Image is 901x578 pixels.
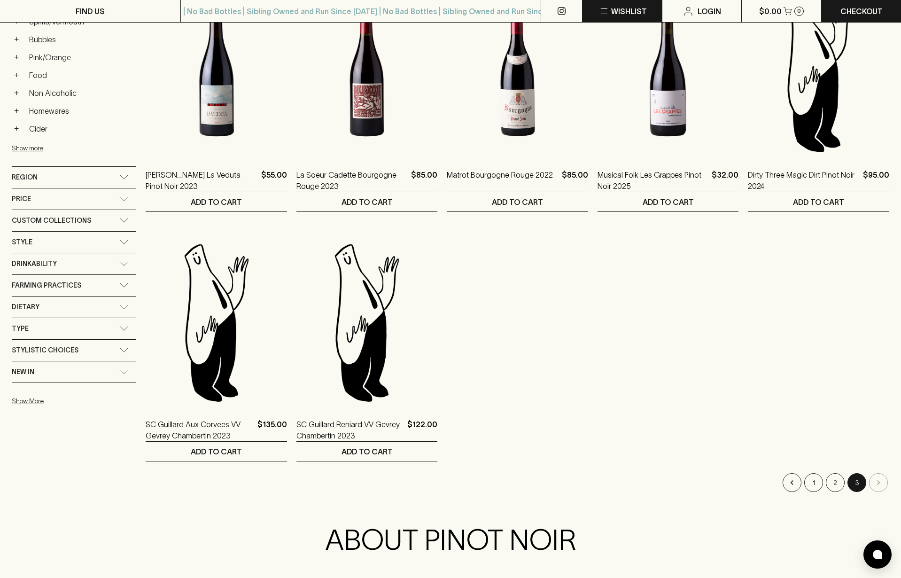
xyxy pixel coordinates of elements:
[12,361,136,383] div: New In
[12,188,136,210] div: Price
[826,473,845,492] button: Go to page 2
[12,318,136,339] div: Type
[12,280,81,291] span: Farming Practices
[146,240,287,405] img: Blackhearts & Sparrows Man
[342,196,393,208] p: ADD TO CART
[12,236,32,248] span: Style
[804,473,823,492] button: Go to page 1
[12,139,135,158] button: Show more
[25,49,136,65] a: Pink/Orange
[643,196,694,208] p: ADD TO CART
[759,6,782,17] p: $0.00
[12,344,78,356] span: Stylistic Choices
[12,301,39,313] span: Dietary
[748,169,859,192] a: Dirty Three Magic Dirt Pinot Noir 2024
[12,17,21,26] button: +
[447,192,588,211] button: ADD TO CART
[191,196,242,208] p: ADD TO CART
[76,6,105,17] p: FIND US
[257,419,287,441] p: $135.00
[12,275,136,296] div: Farming Practices
[25,67,136,83] a: Food
[598,169,708,192] a: Musical Folk Les Grappes Pinot Noir 2025
[296,240,438,405] img: Blackhearts & Sparrows Man
[25,103,136,119] a: Homewares
[698,6,721,17] p: Login
[12,366,34,378] span: New In
[296,192,438,211] button: ADD TO CART
[12,193,31,205] span: Price
[873,550,882,559] img: bubble-icon
[25,31,136,47] a: Bubbles
[492,196,543,208] p: ADD TO CART
[840,6,883,17] p: Checkout
[12,167,136,188] div: Region
[12,35,21,44] button: +
[261,169,287,192] p: $55.00
[135,523,766,557] h2: ABOUT PINOT NOIR
[598,192,739,211] button: ADD TO CART
[847,473,866,492] button: page 3
[411,169,437,192] p: $85.00
[146,419,254,441] a: SC Guillard Aux Corvees VV Gevrey Chambertin 2023
[296,169,408,192] a: La Soeur Cadette Bourgogne Rouge 2023
[562,169,588,192] p: $85.00
[797,8,801,14] p: 0
[191,446,242,457] p: ADD TO CART
[447,169,553,192] a: Matrot Bourgogne Rouge 2022
[12,70,21,80] button: +
[863,169,889,192] p: $95.00
[146,192,287,211] button: ADD TO CART
[12,297,136,318] div: Dietary
[146,473,889,492] nav: pagination navigation
[712,169,738,192] p: $32.00
[296,419,404,441] a: SC Guillard Reniard VV Gevrey Chambertin 2023
[12,215,91,227] span: Custom Collections
[146,442,287,461] button: ADD TO CART
[12,253,136,274] div: Drinkability
[146,169,257,192] a: [PERSON_NAME] La Veduta Pinot Noir 2023
[12,210,136,231] div: Custom Collections
[25,121,136,137] a: Cider
[783,473,801,492] button: Go to previous page
[12,53,21,62] button: +
[407,419,437,441] p: $122.00
[12,172,38,183] span: Region
[748,192,889,211] button: ADD TO CART
[296,442,438,461] button: ADD TO CART
[793,196,844,208] p: ADD TO CART
[12,258,57,270] span: Drinkability
[12,88,21,98] button: +
[342,446,393,457] p: ADD TO CART
[12,391,135,411] button: Show More
[611,6,647,17] p: Wishlist
[12,106,21,116] button: +
[25,85,136,101] a: Non Alcoholic
[12,232,136,253] div: Style
[12,340,136,361] div: Stylistic Choices
[12,323,29,335] span: Type
[12,124,21,133] button: +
